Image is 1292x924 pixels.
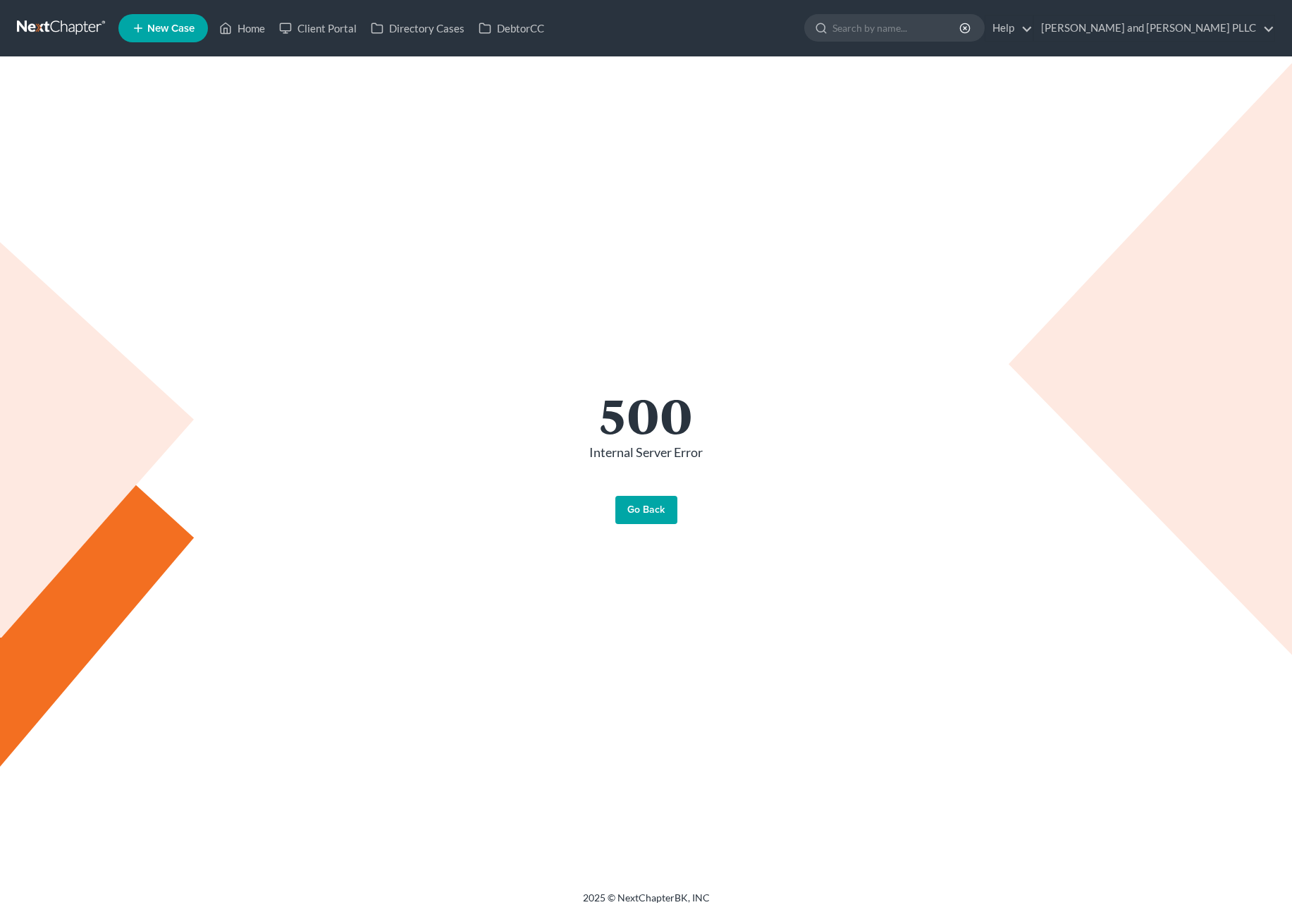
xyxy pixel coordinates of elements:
a: Home [212,16,272,41]
input: Search by name... [832,15,961,41]
p: Internal Server Error [259,444,1034,462]
div: 2025 © NextChapterBK, INC [245,891,1048,916]
span: New Case [147,23,195,34]
a: DebtorCC [472,16,551,41]
h1: 500 [259,390,1034,438]
a: Directory Cases [364,16,472,41]
a: Help [985,16,1033,41]
a: Go Back [615,496,677,524]
a: [PERSON_NAME] and [PERSON_NAME] PLLC [1034,16,1274,41]
a: Client Portal [272,16,364,41]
